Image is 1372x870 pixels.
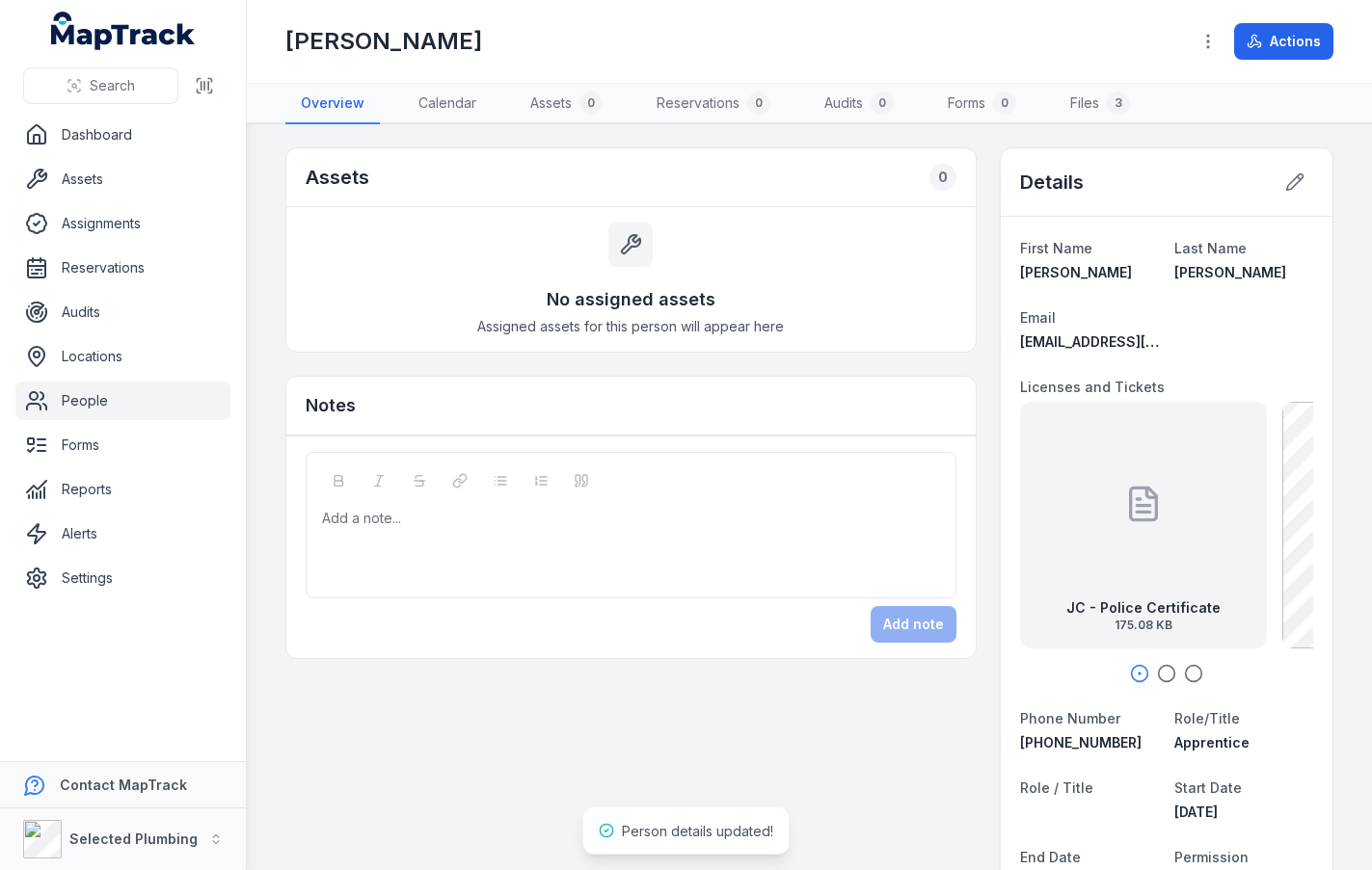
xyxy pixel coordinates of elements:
[622,823,773,839] span: Person details updated!
[15,160,230,198] a: Assets
[15,337,230,376] a: Locations
[1174,779,1242,796] span: Start Date
[1020,309,1056,326] span: Email
[15,116,230,154] a: Dashboard
[15,382,230,420] a: People
[60,777,187,793] strong: Contact MapTrack
[809,84,909,124] a: Audits0
[1020,240,1092,256] span: First Name
[1174,240,1247,256] span: Last Name
[1066,618,1221,633] span: 175.08 KB
[15,204,230,243] a: Assignments
[1020,710,1120,726] span: Phone Number
[579,92,603,115] div: 0
[1020,333,1252,350] span: [EMAIL_ADDRESS][DOMAIN_NAME]
[1107,92,1130,115] div: 3
[15,514,230,553] a: Alerts
[285,84,380,124] a: Overview
[285,26,482,57] h1: [PERSON_NAME]
[641,84,786,124] a: Reservations0
[1174,734,1250,751] span: Apprentice
[15,470,230,509] a: Reports
[929,164,956,191] div: 0
[547,286,715,313] h3: No assigned assets
[15,559,230,597] a: Settings
[1020,734,1142,751] span: [PHONE_NUMBER]
[69,830,198,847] strong: Selected Plumbing
[403,84,492,124] a: Calendar
[1174,264,1286,280] span: [PERSON_NAME]
[1020,779,1093,796] span: Role / Title
[15,426,230,464] a: Forms
[1055,84,1145,124] a: Files3
[1066,598,1221,618] strong: JC - Police Certificate
[477,317,784,336] span: Assigned assets for this person will appear here
[90,76,135,95] span: Search
[993,92,1016,115] div: 0
[747,92,770,115] div: 0
[515,84,618,124] a: Assets0
[15,249,230,287] a: Reservations
[1234,23,1333,60] button: Actions
[306,164,369,191] h2: Assets
[1174,710,1240,726] span: Role/Title
[1174,849,1249,865] span: Permission
[51,12,196,50] a: MapTrack
[15,293,230,331] a: Audits
[1020,849,1081,865] span: End Date
[1020,379,1165,395] span: Licenses and Tickets
[932,84,1032,124] a: Forms0
[1020,264,1132,280] span: [PERSON_NAME]
[1020,169,1084,196] h2: Details
[306,392,356,419] h3: Notes
[1174,804,1218,820] time: 4/22/2025, 12:00:00 AM
[871,92,894,115] div: 0
[1174,804,1218,820] span: [DATE]
[23,67,178,104] button: Search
